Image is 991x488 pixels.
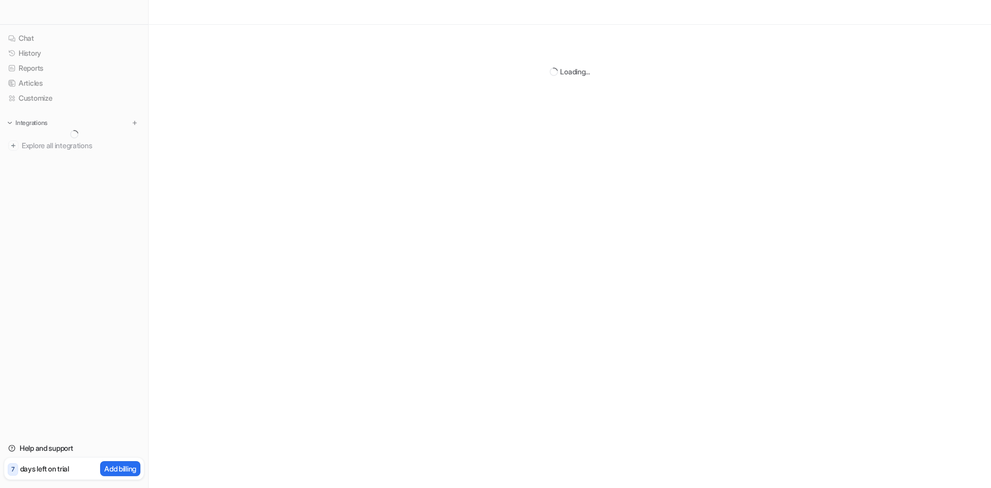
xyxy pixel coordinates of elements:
[4,138,144,153] a: Explore all integrations
[4,31,144,45] a: Chat
[4,76,144,90] a: Articles
[4,118,51,128] button: Integrations
[4,91,144,105] a: Customize
[15,119,47,127] p: Integrations
[100,461,140,476] button: Add billing
[22,137,140,154] span: Explore all integrations
[6,119,13,127] img: expand menu
[104,463,136,474] p: Add billing
[131,119,138,127] img: menu_add.svg
[4,441,144,455] a: Help and support
[11,465,14,474] p: 7
[4,46,144,60] a: History
[20,463,69,474] p: days left on trial
[8,140,19,151] img: explore all integrations
[4,61,144,75] a: Reports
[560,66,589,77] div: Loading...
